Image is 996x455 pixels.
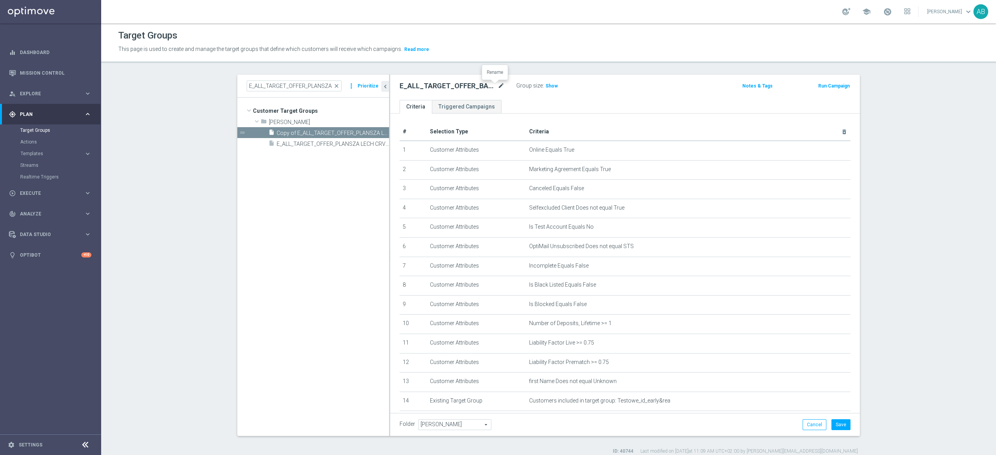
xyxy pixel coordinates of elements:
[400,276,427,296] td: 8
[9,231,92,238] button: Data Studio keyboard_arrow_right
[20,171,100,183] div: Realtime Triggers
[269,119,389,126] span: And&#x17C;elika B.
[20,127,81,133] a: Target Groups
[640,448,858,455] label: Last modified on [DATE] at 11:09 AM UTC+02:00 by [PERSON_NAME][EMAIL_ADDRESS][DOMAIN_NAME]
[831,419,850,430] button: Save
[277,141,389,147] span: E_ALL_TARGET_OFFER_PLANSZA LECH CRVENA _060825
[516,82,543,89] label: Group size
[20,139,81,145] a: Actions
[427,199,526,218] td: Customer Attributes
[268,140,275,149] i: insert_drive_file
[9,252,92,258] div: lightbulb Optibot +10
[427,411,526,430] td: Customer Attributes
[118,30,177,41] h1: Target Groups
[427,237,526,257] td: Customer Attributes
[529,359,609,366] span: Liability Factor Prematch >= 0.75
[84,210,91,217] i: keyboard_arrow_right
[400,199,427,218] td: 4
[400,100,432,114] a: Criteria
[427,160,526,180] td: Customer Attributes
[529,397,670,404] span: Customers included in target group: Testowe_id_early&rea
[333,83,340,89] span: close
[498,81,505,91] i: mode_edit
[427,353,526,373] td: Customer Attributes
[20,212,84,216] span: Analyze
[400,421,415,427] label: Folder
[427,334,526,353] td: Customer Attributes
[529,282,596,288] span: Is Black Listed Equals False
[400,81,496,91] h2: E_ALL_TARGET_OFFER_BADANIE BIG_260825
[529,147,574,153] span: Online Equals True
[400,392,427,411] td: 14
[427,218,526,238] td: Customer Attributes
[529,320,612,327] span: Number of Deposits, Lifetime >= 1
[247,80,342,91] input: Quick find group or folder
[529,166,611,173] span: Marketing Agreement Equals True
[9,70,92,76] button: Mission Control
[400,141,427,160] td: 1
[427,257,526,276] td: Customer Attributes
[9,211,92,217] button: track_changes Analyze keyboard_arrow_right
[9,190,84,197] div: Execute
[400,218,427,238] td: 5
[529,378,617,385] span: first Name Does not equal Unknown
[356,81,380,91] button: Prioritize
[9,49,92,56] div: equalizer Dashboard
[118,46,402,52] span: This page is used to create and manage the target groups that define which customers will receive...
[9,231,84,238] div: Data Studio
[742,82,773,90] button: Notes & Tags
[9,190,92,196] div: play_circle_outline Execute keyboard_arrow_right
[9,49,16,56] i: equalizer
[347,80,355,91] i: more_vert
[529,243,634,250] span: OptiMail Unsubscribed Does not equal STS
[529,185,584,192] span: Canceled Equals False
[20,159,100,171] div: Streams
[84,189,91,197] i: keyboard_arrow_right
[9,90,16,97] i: person_search
[427,295,526,315] td: Customer Attributes
[20,148,100,159] div: Templates
[9,111,92,117] button: gps_fixed Plan keyboard_arrow_right
[529,224,594,230] span: Is Test Account Equals No
[9,91,92,97] button: person_search Explore keyboard_arrow_right
[20,124,100,136] div: Target Groups
[400,353,427,373] td: 12
[803,419,826,430] button: Cancel
[400,257,427,276] td: 7
[613,448,633,455] label: ID: 40744
[20,42,91,63] a: Dashboard
[529,128,549,135] span: Criteria
[9,252,16,259] i: lightbulb
[9,245,91,265] div: Optibot
[20,63,91,83] a: Mission Control
[21,151,76,156] span: Templates
[20,174,81,180] a: Realtime Triggers
[20,162,81,168] a: Streams
[20,245,81,265] a: Optibot
[20,232,84,237] span: Data Studio
[432,100,502,114] a: Triggered Campaigns
[545,83,558,89] span: Show
[529,301,587,308] span: Is Blocked Equals False
[381,81,389,92] button: chevron_left
[9,210,84,217] div: Analyze
[543,82,544,89] label: :
[382,83,389,90] i: chevron_left
[20,191,84,196] span: Execute
[964,7,973,16] span: keyboard_arrow_down
[9,190,16,197] i: play_circle_outline
[9,111,16,118] i: gps_fixed
[400,180,427,199] td: 3
[427,141,526,160] td: Customer Attributes
[20,150,92,157] button: Templates keyboard_arrow_right
[841,129,847,135] i: delete_forever
[20,112,84,117] span: Plan
[400,123,427,141] th: #
[403,45,430,54] button: Read more
[9,90,84,97] div: Explore
[926,6,973,17] a: [PERSON_NAME]keyboard_arrow_down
